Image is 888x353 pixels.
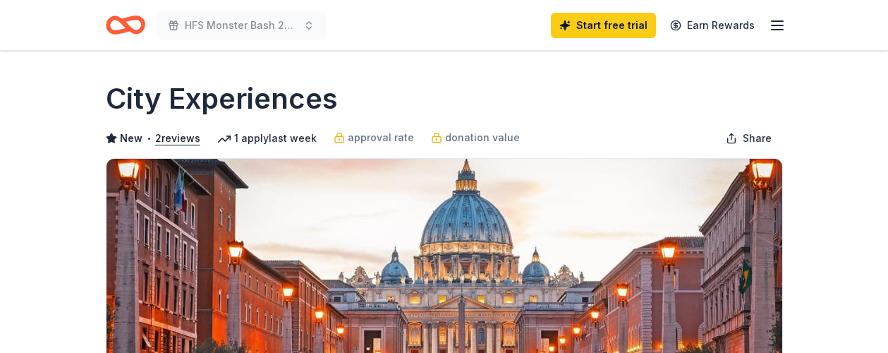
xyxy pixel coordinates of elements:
[155,130,200,147] button: 2reviews
[217,130,317,147] div: 1 apply last week
[106,8,145,42] a: Home
[445,129,520,146] span: donation value
[157,11,326,40] button: HFS Monster Bash 2025
[334,129,414,146] a: approval rate
[714,124,783,152] button: Share
[146,133,151,144] span: •
[106,79,338,119] h1: City Experiences
[431,129,520,146] a: donation value
[743,130,772,147] span: Share
[348,129,414,146] span: approval rate
[120,130,142,147] span: New
[551,13,656,38] a: Start free trial
[662,13,763,38] a: Earn Rewards
[185,17,298,34] span: HFS Monster Bash 2025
